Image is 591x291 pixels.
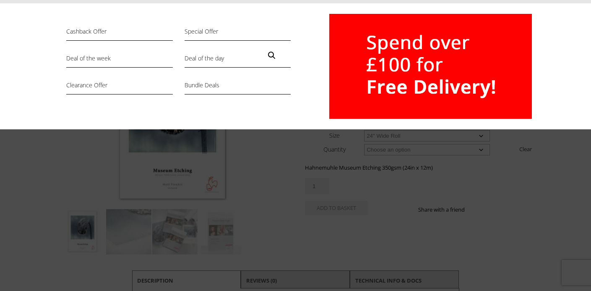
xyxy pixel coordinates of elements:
a: Deal of the day [185,53,291,68]
img: Fine-Art-Foto_Free-Delivery-Spend-Over-100.png [329,14,532,119]
a: Deal of the week [66,53,172,68]
a: Clearance Offer [66,80,172,94]
a: Bundle Deals [185,80,291,94]
a: Special Offer [185,26,291,41]
a: View full-screen image gallery [264,48,279,63]
a: Cashback Offer [66,26,172,41]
